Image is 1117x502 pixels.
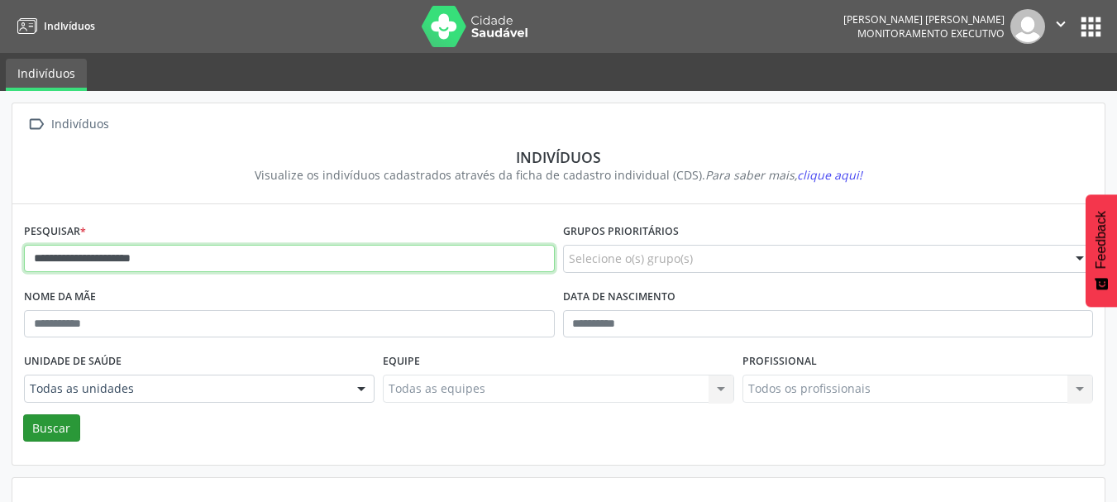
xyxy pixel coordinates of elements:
[742,349,817,375] label: Profissional
[24,112,48,136] i: 
[48,112,112,136] div: Indivíduos
[24,349,122,375] label: Unidade de saúde
[36,148,1081,166] div: Indivíduos
[563,219,679,245] label: Grupos prioritários
[24,284,96,310] label: Nome da mãe
[1086,194,1117,307] button: Feedback - Mostrar pesquisa
[1010,9,1045,44] img: img
[12,12,95,40] a: Indivíduos
[843,12,1005,26] div: [PERSON_NAME] [PERSON_NAME]
[30,380,341,397] span: Todas as unidades
[1052,15,1070,33] i: 
[6,59,87,91] a: Indivíduos
[705,167,862,183] i: Para saber mais,
[569,250,693,267] span: Selecione o(s) grupo(s)
[23,414,80,442] button: Buscar
[1094,211,1109,269] span: Feedback
[24,112,112,136] a:  Indivíduos
[24,219,86,245] label: Pesquisar
[797,167,862,183] span: clique aqui!
[1045,9,1076,44] button: 
[1076,12,1105,41] button: apps
[383,349,420,375] label: Equipe
[36,166,1081,184] div: Visualize os indivíduos cadastrados através da ficha de cadastro individual (CDS).
[563,284,675,310] label: Data de nascimento
[857,26,1005,41] span: Monitoramento Executivo
[44,19,95,33] span: Indivíduos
